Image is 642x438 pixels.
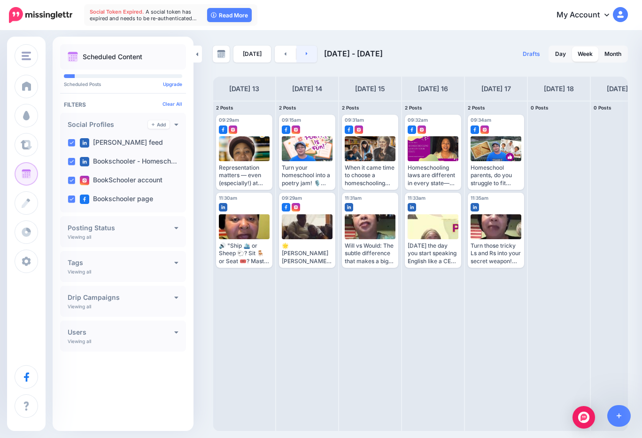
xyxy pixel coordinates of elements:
[68,329,174,336] h4: Users
[292,203,300,211] img: instagram-square.png
[408,125,416,134] img: facebook-square.png
[480,125,489,134] img: instagram-square.png
[80,195,89,204] img: facebook-square.png
[607,83,637,94] h4: [DATE] 19
[68,52,78,62] img: calendar.png
[90,8,144,15] span: Social Token Expired.
[408,164,458,187] div: Homeschooling laws are different in every state—some are super flexible, while others have strict...
[68,234,91,240] p: Viewing all
[219,242,270,265] div: 🔊 "Ship 🛳️ or Sheep 🐑? Sit 🪑 or Seat 🎟️? Master the Short I vs. Long E sounds & speak clearly! #A...
[471,117,491,123] span: 09:34am
[408,195,425,201] span: 11:33am
[64,82,182,86] p: Scheduled Posts
[345,164,395,187] div: When it came time to choose a homeschooling method, I wanted something that emphasized the joy of...
[345,117,364,123] span: 09:31am
[216,105,233,110] span: 2 Posts
[471,195,488,201] span: 11:35am
[68,121,148,128] h4: Social Profiles
[355,125,363,134] img: instagram-square.png
[80,157,177,166] label: Bookschooler - Homesch…
[217,50,225,58] img: calendar-grey-darker.png
[233,46,271,63] a: [DATE]
[282,117,301,123] span: 09:15am
[531,105,549,110] span: 0 Posts
[345,242,395,265] div: Will vs Would: The subtle difference that makes a big impact. Let’s turn those sentences into sta...
[408,203,416,211] img: linkedin-square.png
[68,225,174,231] h4: Posting Status
[80,157,89,166] img: linkedin-square.png
[292,83,322,94] h4: [DATE] 14
[517,46,546,63] a: Drafts
[219,203,227,211] img: linkedin-square.png
[471,164,521,187] div: Homeschool parents, do you struggle to fit poetry into your lessons? 📖✨ With Poetry Study Made Ea...
[471,242,521,265] div: Turn those tricky Ls and Rs into your secret weapon! Check out our comprehensive guide for perfec...
[418,83,448,94] h4: [DATE] 16
[68,259,174,266] h4: Tags
[148,120,170,129] a: Add
[471,125,479,134] img: facebook-square.png
[90,8,197,22] span: A social token has expired and needs to be re-authenticated…
[282,203,290,211] img: facebook-square.png
[572,406,595,429] div: Open Intercom Messenger
[68,269,91,274] p: Viewing all
[282,125,290,134] img: facebook-square.png
[219,195,237,201] span: 11:30am
[83,54,142,60] p: Scheduled Content
[481,83,511,94] h4: [DATE] 17
[64,101,182,108] h4: Filters
[599,47,627,62] a: Month
[68,294,174,301] h4: Drip Campaigns
[572,47,598,62] a: Week
[229,83,259,94] h4: [DATE] 13
[355,83,385,94] h4: [DATE] 15
[544,83,574,94] h4: [DATE] 18
[418,125,426,134] img: instagram-square.png
[282,164,333,187] div: Turn your homeschool into a poetry jam! 🎙️📝 Learn, laugh, and rhyme your way through learning. #B...
[22,52,31,60] img: menu.png
[163,81,182,87] a: Upgrade
[207,8,252,22] a: Read More
[408,117,428,123] span: 09:32am
[342,105,359,110] span: 2 Posts
[9,7,72,23] img: Missinglettr
[408,242,458,265] div: [DATE] the day you start speaking English like a CEO. Are you ready to make an impact? 💬🔥 #Busine...
[523,51,540,57] span: Drafts
[324,49,383,58] span: [DATE] - [DATE]
[547,4,628,27] a: My Account
[345,203,353,211] img: linkedin-square.png
[468,105,485,110] span: 2 Posts
[68,338,91,344] p: Viewing all
[80,195,153,204] label: Bookschooler page
[80,138,89,148] img: linkedin-square.png
[80,176,162,185] label: BookSchooler account
[219,125,227,134] img: facebook-square.png
[229,125,237,134] img: instagram-square.png
[219,117,239,123] span: 09:29am
[80,138,163,148] label: [PERSON_NAME] feed
[68,304,91,309] p: Viewing all
[345,195,362,201] span: 11:31am
[219,164,270,187] div: Representation matters — even (especially!) at home. 🏠📖 Learn why diverse books belong in your ho...
[80,176,89,185] img: instagram-square.png
[549,47,572,62] a: Day
[282,195,302,201] span: 09:29am
[279,105,296,110] span: 2 Posts
[292,125,300,134] img: instagram-square.png
[345,125,353,134] img: facebook-square.png
[405,105,422,110] span: 2 Posts
[471,203,479,211] img: linkedin-square.png
[282,242,333,265] div: 🌟 [PERSON_NAME] [PERSON_NAME] taught us that change is possible when we lead with love, courage, ...
[594,105,611,110] span: 0 Posts
[162,101,182,107] a: Clear All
